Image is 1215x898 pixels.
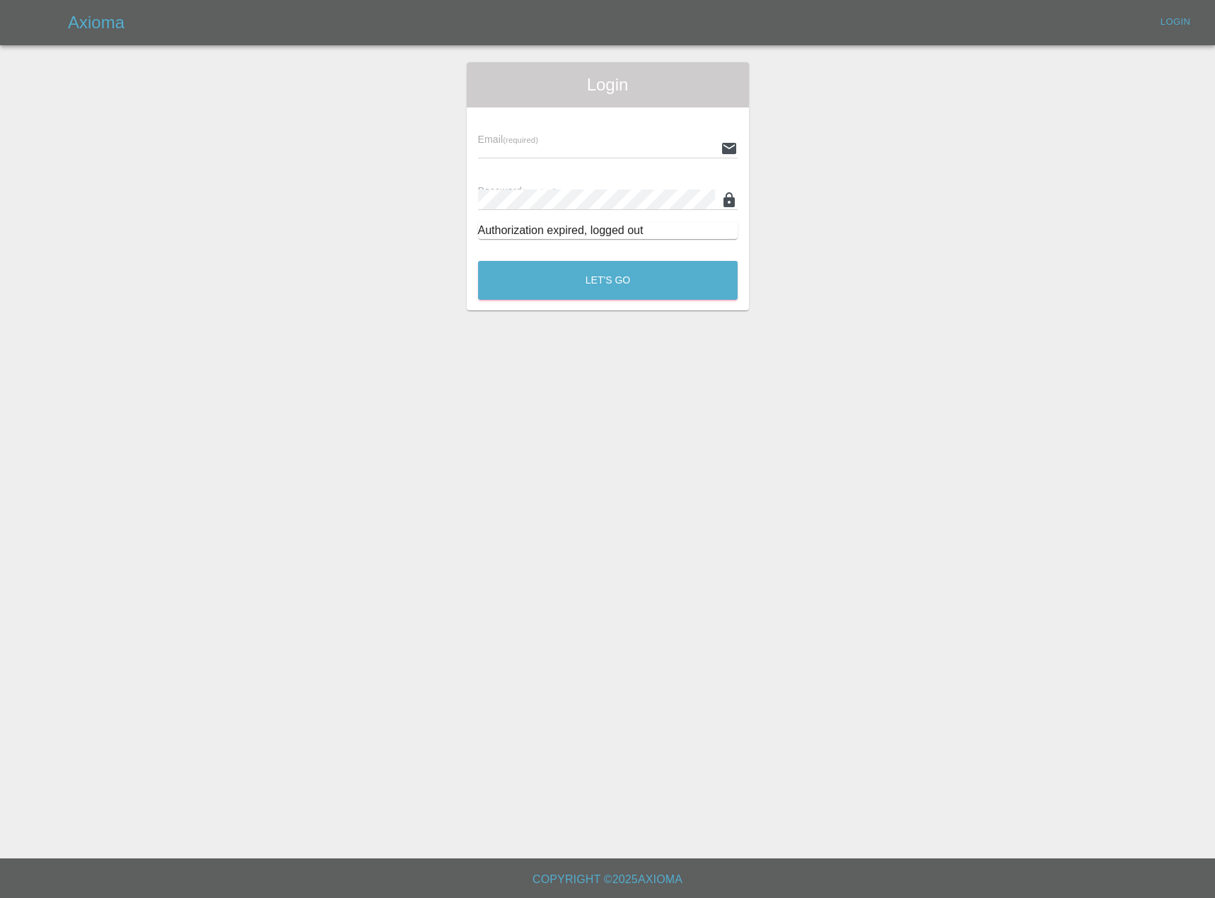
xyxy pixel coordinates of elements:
[503,136,538,144] small: (required)
[478,222,738,239] div: Authorization expired, logged out
[11,870,1204,890] h6: Copyright © 2025 Axioma
[1153,11,1198,33] a: Login
[68,11,124,34] h5: Axioma
[478,74,738,96] span: Login
[478,185,557,197] span: Password
[478,134,538,145] span: Email
[478,261,738,300] button: Let's Go
[522,187,557,196] small: (required)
